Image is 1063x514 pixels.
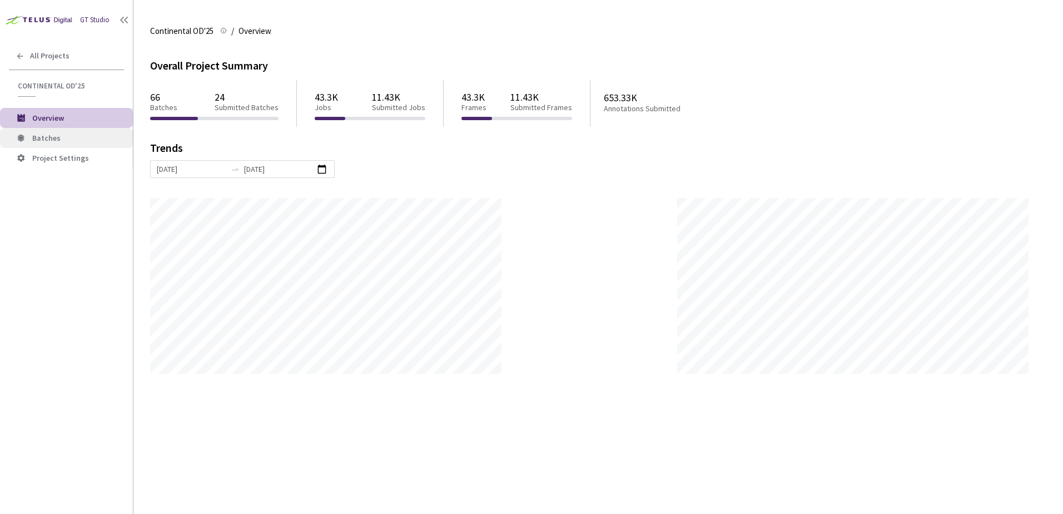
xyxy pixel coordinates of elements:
[150,142,1031,160] div: Trends
[32,153,89,163] span: Project Settings
[231,24,234,38] li: /
[315,91,338,103] p: 43.3K
[510,103,572,112] p: Submitted Frames
[157,163,226,175] input: Start date
[80,15,110,26] div: GT Studio
[150,24,213,38] span: Continental OD'25
[372,91,425,103] p: 11.43K
[372,103,425,112] p: Submitted Jobs
[150,103,177,112] p: Batches
[315,103,338,112] p: Jobs
[510,91,572,103] p: 11.43K
[461,103,486,112] p: Frames
[239,24,271,38] span: Overview
[231,165,240,174] span: to
[32,113,64,123] span: Overview
[231,165,240,174] span: swap-right
[215,91,279,103] p: 24
[150,58,1046,74] div: Overall Project Summary
[32,133,61,143] span: Batches
[30,51,69,61] span: All Projects
[604,92,724,103] p: 653.33K
[244,163,314,175] input: End date
[604,104,724,113] p: Annotations Submitted
[150,91,177,103] p: 66
[215,103,279,112] p: Submitted Batches
[461,91,486,103] p: 43.3K
[18,81,117,91] span: Continental OD'25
